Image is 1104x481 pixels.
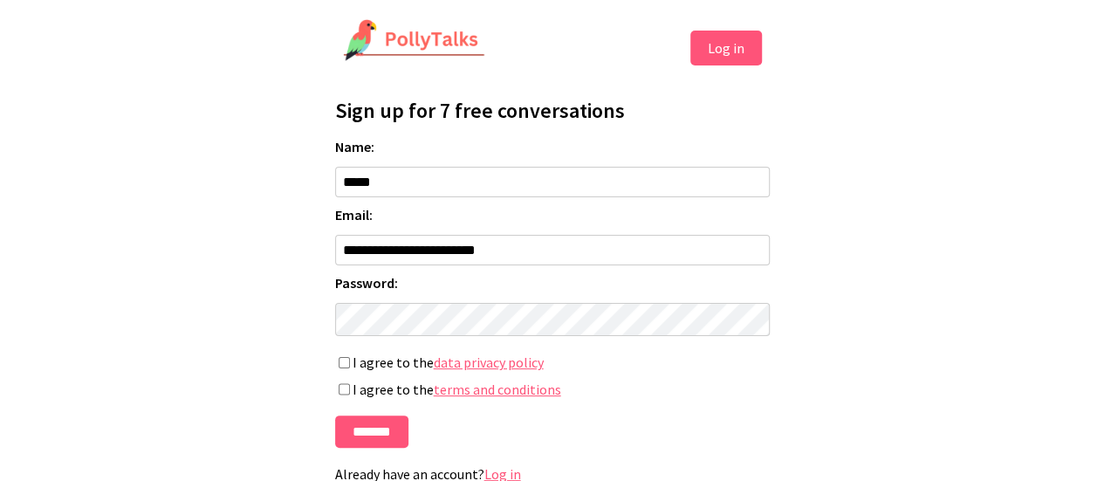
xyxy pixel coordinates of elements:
[335,138,770,155] label: Name:
[335,381,770,399] label: I agree to the
[335,274,770,292] label: Password:
[434,381,561,399] a: terms and conditions
[690,31,762,65] button: Log in
[434,354,544,372] a: data privacy policy
[335,354,770,372] label: I agree to the
[343,19,486,63] img: PollyTalks Logo
[339,356,350,369] input: I agree to thedata privacy policy
[335,206,770,223] label: Email:
[339,383,350,396] input: I agree to theterms and conditions
[335,97,770,124] h1: Sign up for 7 free conversations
